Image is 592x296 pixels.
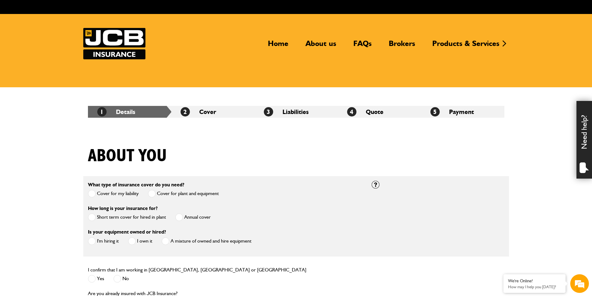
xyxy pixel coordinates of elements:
[338,106,421,118] li: Quote
[430,107,440,116] span: 5
[88,267,306,272] label: I confirm that I am working in [GEOGRAPHIC_DATA], [GEOGRAPHIC_DATA] or [GEOGRAPHIC_DATA]
[301,39,341,53] a: About us
[88,291,177,296] label: Are you already insured with JCB Insurance?
[181,107,190,116] span: 2
[88,190,139,198] label: Cover for my liability
[128,237,152,245] label: I own it
[88,230,166,235] label: Is your equipment owned or hired?
[508,278,561,284] div: We're Online!
[428,39,504,53] a: Products & Services
[113,275,129,283] label: No
[88,206,158,211] label: How long is your insurance for?
[171,106,255,118] li: Cover
[349,39,376,53] a: FAQs
[508,285,561,289] p: How may I help you today?
[576,101,592,179] div: Need help?
[264,107,273,116] span: 3
[347,107,356,116] span: 4
[384,39,420,53] a: Brokers
[88,182,184,187] label: What type of insurance cover do you need?
[162,237,251,245] label: A mixture of owned and hire equipment
[83,28,145,59] a: JCB Insurance Services
[255,106,338,118] li: Liabilities
[88,237,119,245] label: I'm hiring it
[88,106,171,118] li: Details
[97,107,107,116] span: 1
[148,190,219,198] label: Cover for plant and equipment
[421,106,504,118] li: Payment
[175,213,211,221] label: Annual cover
[88,213,166,221] label: Short term cover for hired in plant
[88,146,167,166] h1: About you
[83,28,145,59] img: JCB Insurance Services logo
[263,39,293,53] a: Home
[88,275,104,283] label: Yes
